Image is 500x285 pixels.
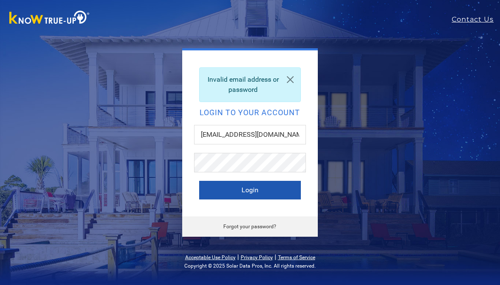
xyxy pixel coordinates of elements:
[241,255,273,260] a: Privacy Policy
[237,253,239,261] span: |
[278,255,315,260] a: Terms of Service
[452,14,500,25] a: Contact Us
[223,224,276,230] a: Forgot your password?
[275,253,276,261] span: |
[199,67,301,102] div: Invalid email address or password
[194,125,306,144] input: Email
[199,109,301,116] h2: Login to your account
[199,181,301,199] button: Login
[185,255,236,260] a: Acceptable Use Policy
[5,9,94,28] img: Know True-Up
[280,68,300,91] a: Close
